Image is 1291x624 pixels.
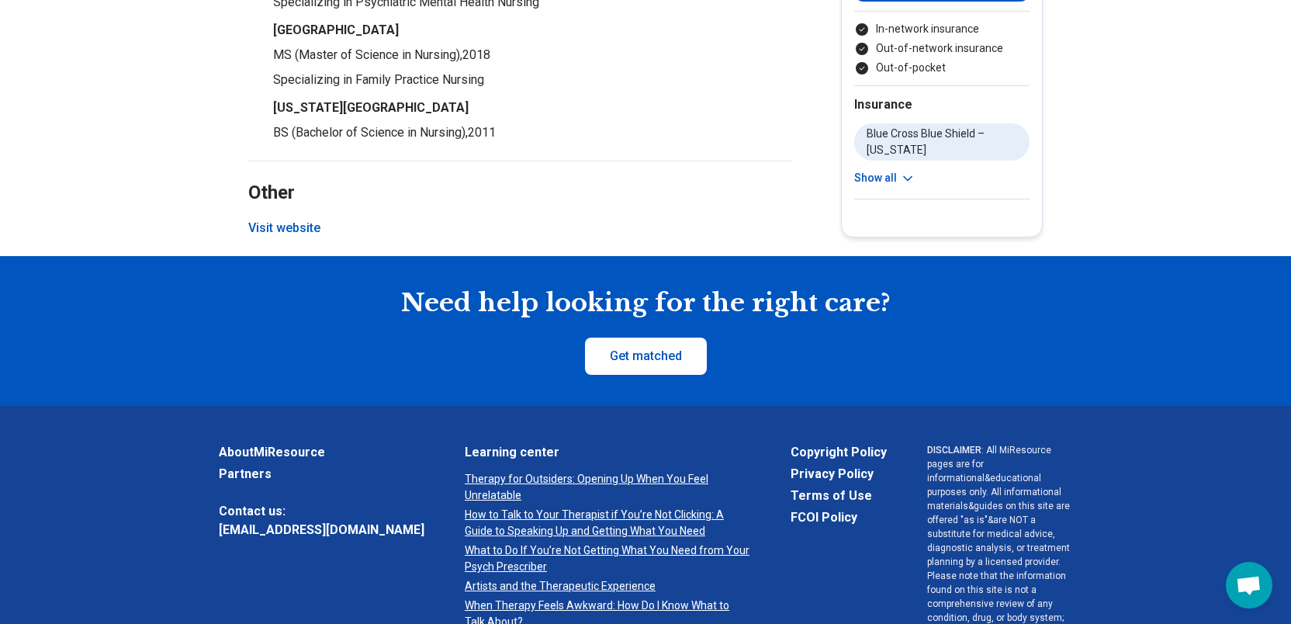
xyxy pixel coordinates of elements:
[465,443,750,462] a: Learning center
[791,508,887,527] a: FCOI Policy
[465,543,750,575] a: What to Do If You’re Not Getting What You Need from Your Psych Prescriber
[1226,562,1272,608] div: Open chat
[854,40,1030,57] li: Out-of-network insurance
[854,21,1030,37] li: In-network insurance
[854,21,1030,76] ul: Payment options
[854,60,1030,76] li: Out-of-pocket
[791,465,887,484] a: Privacy Policy
[854,95,1030,114] h2: Insurance
[273,46,791,64] p: MS (Master of Science in Nursing) , 2018
[273,123,791,142] p: BS (Bachelor of Science in Nursing) , 2011
[791,443,887,462] a: Copyright Policy
[219,443,424,462] a: AboutMiResource
[273,71,791,89] p: Specializing in Family Practice Nursing
[927,445,981,456] span: DISCLAIMER
[12,287,1279,320] h2: Need help looking for the right care?
[219,502,424,521] span: Contact us:
[219,521,424,539] a: [EMAIL_ADDRESS][DOMAIN_NAME]
[465,507,750,539] a: How to Talk to Your Therapist if You’re Not Clicking: A Guide to Speaking Up and Getting What You...
[854,123,1030,161] li: Blue Cross Blue Shield – [US_STATE]
[248,219,320,237] button: Visit website
[273,21,791,40] h4: [GEOGRAPHIC_DATA]
[465,471,750,504] a: Therapy for Outsiders: Opening Up When You Feel Unrelatable
[791,487,887,505] a: Terms of Use
[273,99,791,117] h4: [US_STATE][GEOGRAPHIC_DATA]
[219,465,424,484] a: Partners
[465,578,750,595] a: Artists and the Therapeutic Experience
[248,143,791,206] h2: Other
[585,338,707,375] a: Get matched
[854,170,915,186] button: Show all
